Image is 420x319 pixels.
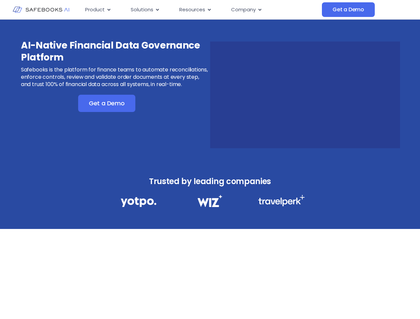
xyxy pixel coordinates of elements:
span: Solutions [131,6,153,14]
span: Get a Demo [333,6,364,13]
span: Resources [179,6,205,14]
h3: Trusted by leading companies [106,175,314,188]
h3: AI-Native Financial Data Governance Platform [21,40,209,63]
span: Get a Demo [89,100,125,107]
nav: Menu [80,3,322,16]
a: Get a Demo [78,95,135,112]
p: Safebooks is the platform for finance teams to automate reconciliations, enforce controls, review... [21,66,209,88]
span: Product [85,6,105,14]
span: Company [231,6,256,14]
div: Menu Toggle [80,3,322,16]
a: Get a Demo [322,2,375,17]
img: Financial Data Governance 2 [194,195,225,207]
img: Financial Data Governance 3 [258,195,305,206]
img: Financial Data Governance 1 [121,195,156,209]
